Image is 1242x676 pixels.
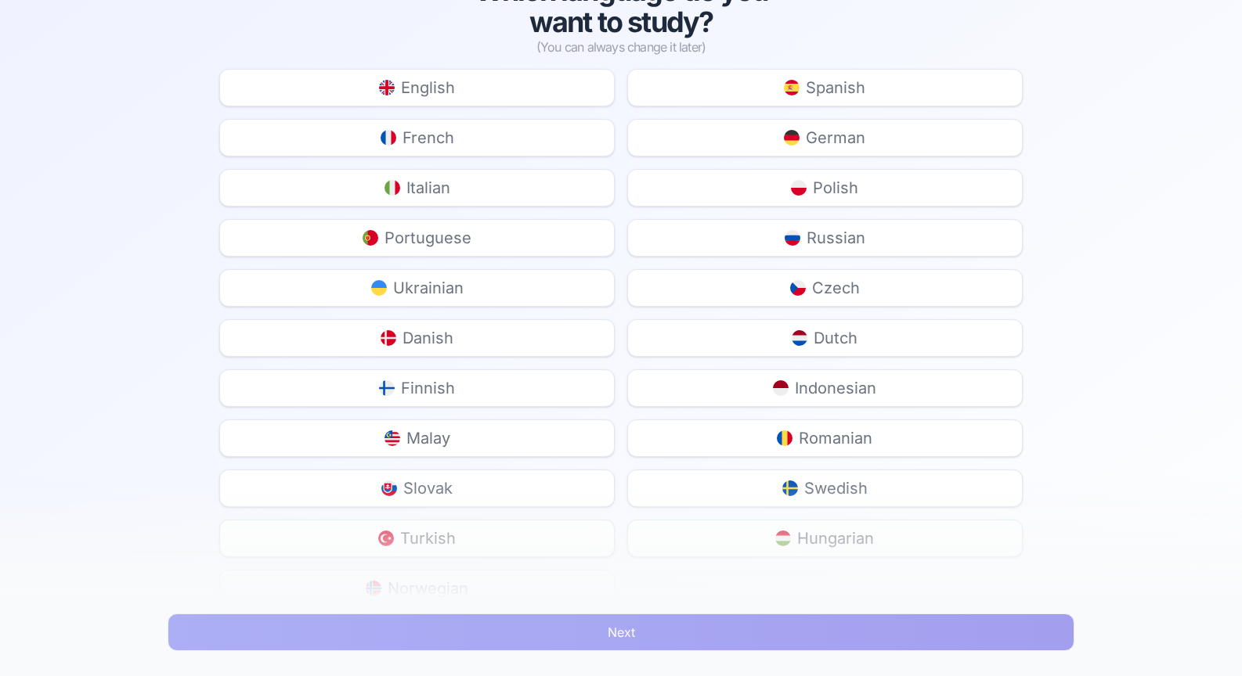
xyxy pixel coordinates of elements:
button: Ukrainian [219,269,615,307]
span: Russian [807,227,865,249]
img: es [784,80,800,95]
img: cs [790,280,806,296]
img: sv [782,480,798,496]
img: uk [371,280,387,296]
span: Spanish [806,77,865,99]
img: sk [381,480,397,496]
span: Norwegian [388,577,468,599]
span: Italian [406,177,450,199]
span: Romanian [799,427,872,449]
span: Turkish [400,527,456,549]
span: Finnish [401,377,455,399]
img: fi [379,380,395,396]
button: French [219,119,615,156]
span: (You can always change it later) [536,38,706,56]
img: ro [777,430,792,446]
span: Dutch [814,327,857,349]
button: Norwegian [219,570,615,607]
span: Swedish [804,477,868,499]
span: Danish [403,327,453,349]
span: Indonesian [795,377,876,399]
span: Ukrainian [393,277,464,299]
img: fr [381,130,396,146]
button: Next [168,613,1074,651]
img: da [381,330,396,346]
span: Czech [812,277,860,299]
button: Spanish [627,69,1023,106]
img: ms [385,430,400,446]
img: en [379,80,395,95]
button: English [219,69,615,106]
button: Malay [219,419,615,457]
img: id [773,380,789,396]
span: German [806,127,865,149]
span: Portuguese [385,227,471,249]
img: de [784,130,800,146]
img: nl [792,330,807,346]
button: German [627,119,1023,156]
button: Indonesian [627,369,1023,407]
button: Czech [627,269,1023,307]
span: English [401,77,455,99]
img: hu [775,530,791,546]
img: no [366,581,381,596]
button: Finnish [219,369,615,407]
span: Hungarian [797,527,874,549]
span: Slovak [403,477,453,499]
button: Hungarian [627,520,1023,557]
img: pt [363,230,378,246]
img: tr [378,530,394,546]
img: pl [791,180,807,196]
button: Italian [219,169,615,207]
img: ru [785,230,800,246]
button: Dutch [627,319,1023,357]
span: Polish [813,177,858,199]
button: Portuguese [219,219,615,257]
img: it [385,180,400,196]
button: Danish [219,319,615,357]
span: Malay [406,427,450,449]
button: Slovak [219,469,615,507]
button: Turkish [219,520,615,557]
span: French [403,127,454,149]
button: Russian [627,219,1023,257]
button: Romanian [627,419,1023,457]
button: Polish [627,169,1023,207]
button: Swedish [627,469,1023,507]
